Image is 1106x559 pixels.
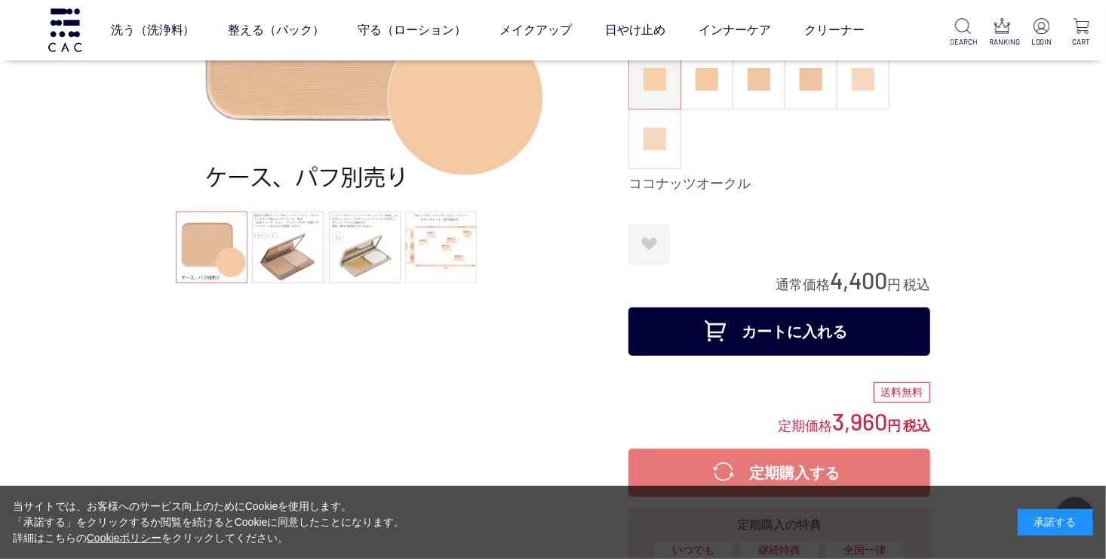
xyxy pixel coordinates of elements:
[1068,18,1094,48] a: CART
[778,417,832,434] span: 定期価格
[13,499,405,546] div: 当サイトでは、お客様へのサービス向上のためにCookieを使用します。 「承諾する」をクリックするか閲覧を続けるとCookieに同意したことになります。 詳細はこちらの をクリックしてください。
[628,175,930,193] div: ココナッツオークル
[950,36,975,48] p: SEARCH
[950,18,975,48] a: SEARCH
[628,307,930,356] button: カートに入れる
[628,224,670,265] a: お気に入りに登録する
[1029,18,1055,48] a: LOGIN
[500,9,573,51] a: メイクアップ
[644,128,666,150] img: ピーチベージュ
[903,418,930,434] span: 税込
[830,266,887,294] span: 4,400
[628,449,930,497] button: 定期購入する
[887,277,901,292] span: 円
[628,109,681,169] dl: ピーチベージュ
[776,277,830,292] span: 通常価格
[874,382,930,403] div: 送料無料
[1029,36,1055,48] p: LOGIN
[699,9,772,51] a: インナーケア
[629,110,680,168] a: ピーチベージュ
[111,9,195,51] a: 洗う（洗浄料）
[87,532,162,544] a: Cookieポリシー
[1018,509,1093,536] div: 承諾する
[229,9,325,51] a: 整える（パック）
[990,18,1015,48] a: RANKING
[46,8,84,51] img: logo
[887,418,901,434] span: 円
[606,9,666,51] a: 日やけ止め
[358,9,467,51] a: 守る（ローション）
[805,9,865,51] a: クリーナー
[1068,36,1094,48] p: CART
[903,277,930,292] span: 税込
[832,407,887,435] span: 3,960
[990,36,1015,48] p: RANKING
